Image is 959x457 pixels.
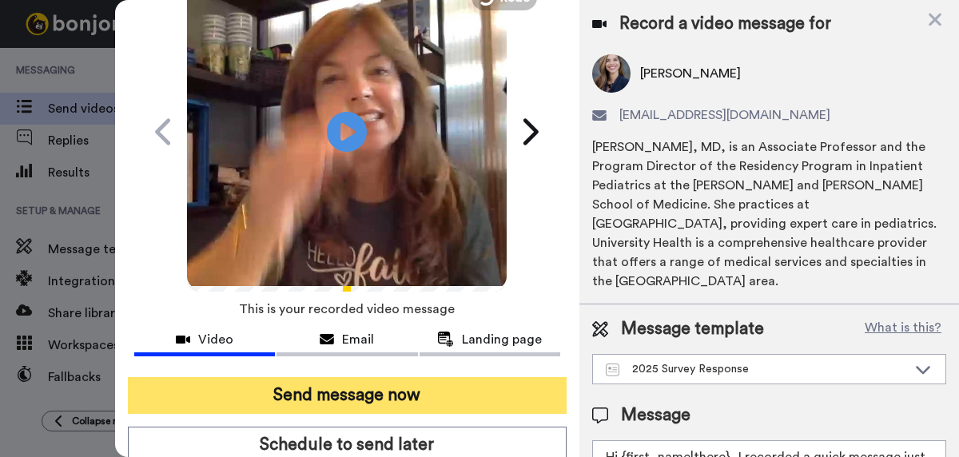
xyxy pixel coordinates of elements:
span: Message template [621,317,764,341]
span: [EMAIL_ADDRESS][DOMAIN_NAME] [619,105,830,125]
span: Video [198,330,233,349]
button: Send message now [128,377,567,414]
span: Message [621,403,690,427]
img: Message-temps.svg [606,364,619,376]
div: 2025 Survey Response [606,361,907,377]
span: Landing page [462,330,542,349]
button: What is this? [860,317,946,341]
span: Email [342,330,374,349]
span: This is your recorded video message [239,292,455,327]
div: [PERSON_NAME], MD, is an Associate Professor and the Program Director of the Residency Program in... [592,137,946,291]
